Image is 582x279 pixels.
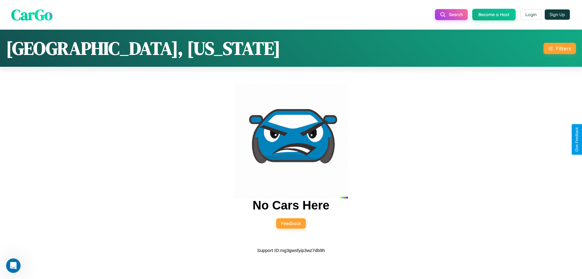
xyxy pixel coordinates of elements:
span: CarGo [11,4,52,25]
button: Filters [544,43,576,54]
p: Support ID: mg3gwsfyip3wz7db9h [257,246,325,254]
button: Feedback [276,218,306,229]
h1: [GEOGRAPHIC_DATA], [US_STATE] [6,36,280,61]
span: Search [449,12,463,17]
button: Search [435,9,468,20]
div: Give Feedback [575,127,579,152]
div: Filters [556,45,571,52]
button: Sign Up [545,9,570,20]
img: car [234,84,348,199]
button: Become a Host [472,9,516,20]
iframe: Intercom live chat [6,258,21,273]
h2: No Cars Here [253,199,329,212]
button: Login [520,9,542,20]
